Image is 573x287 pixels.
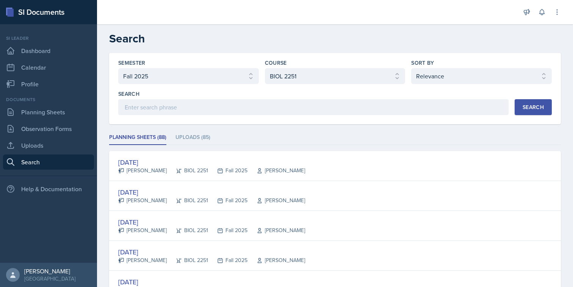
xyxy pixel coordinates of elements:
[208,197,247,204] div: Fall 2025
[515,99,552,115] button: Search
[208,167,247,175] div: Fall 2025
[167,167,208,175] div: BIOL 2251
[3,105,94,120] a: Planning Sheets
[523,104,544,110] div: Search
[208,226,247,234] div: Fall 2025
[3,154,94,170] a: Search
[208,256,247,264] div: Fall 2025
[411,59,434,67] label: Sort By
[3,181,94,197] div: Help & Documentation
[167,256,208,264] div: BIOL 2251
[109,130,166,145] li: Planning Sheets (88)
[118,157,305,167] div: [DATE]
[3,76,94,92] a: Profile
[3,96,94,103] div: Documents
[118,256,167,264] div: [PERSON_NAME]
[109,32,561,45] h2: Search
[118,187,305,197] div: [DATE]
[118,217,305,227] div: [DATE]
[118,197,167,204] div: [PERSON_NAME]
[3,121,94,136] a: Observation Forms
[167,226,208,234] div: BIOL 2251
[118,226,167,234] div: [PERSON_NAME]
[24,267,75,275] div: [PERSON_NAME]
[24,275,75,282] div: [GEOGRAPHIC_DATA]
[167,197,208,204] div: BIOL 2251
[3,35,94,42] div: Si leader
[3,138,94,153] a: Uploads
[118,277,305,287] div: [DATE]
[118,59,146,67] label: Semester
[247,226,305,234] div: [PERSON_NAME]
[3,60,94,75] a: Calendar
[247,256,305,264] div: [PERSON_NAME]
[118,167,167,175] div: [PERSON_NAME]
[118,90,139,98] label: Search
[118,247,305,257] div: [DATE]
[265,59,287,67] label: Course
[3,43,94,58] a: Dashboard
[247,197,305,204] div: [PERSON_NAME]
[247,167,305,175] div: [PERSON_NAME]
[118,99,509,115] input: Enter search phrase
[175,130,210,145] li: Uploads (85)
